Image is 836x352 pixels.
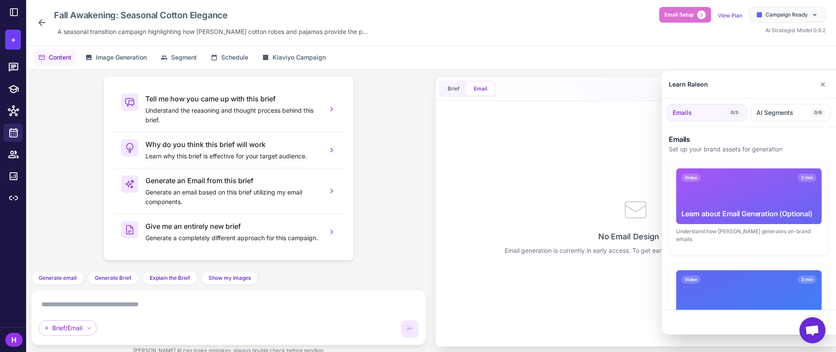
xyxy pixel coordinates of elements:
span: 3 min [798,275,816,284]
span: AI Segments [756,108,793,117]
button: Close [816,76,829,93]
span: Emails [673,108,692,117]
h3: Emails [669,134,829,144]
div: Understand how [PERSON_NAME] generates on-brand emails [676,228,822,243]
button: Emails0/3 [667,104,747,121]
span: 2 min [798,174,816,182]
span: 0/6 [811,108,825,117]
a: Open chat [799,317,826,343]
div: Learn about Email Generation (Optional) [681,208,816,219]
button: Close [804,315,829,329]
button: AI Segments0/6 [751,104,831,121]
span: 0/3 [727,108,742,117]
p: Set up your brand assets for generation [669,144,829,154]
span: Video [681,275,701,284]
span: Video [681,174,701,182]
div: Learn Raleon [669,80,708,89]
